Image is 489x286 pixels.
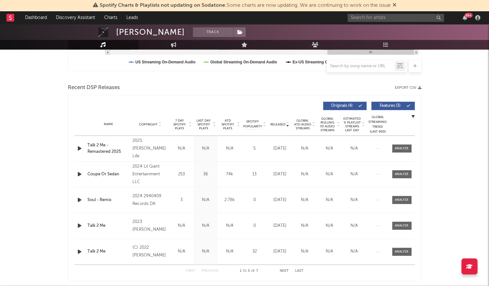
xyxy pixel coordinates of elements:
[280,269,289,273] button: Next
[319,197,340,203] div: N/A
[87,248,130,255] a: Talk 2 Me
[319,248,340,255] div: N/A
[463,15,467,20] button: 99+
[343,171,365,178] div: N/A
[100,3,391,8] span: : Some charts are now updating. We are continuing to work on the issue
[348,14,444,22] input: Search for artists
[171,119,188,130] span: 7 Day Spotify Plays
[171,145,192,152] div: N/A
[270,123,285,126] span: Released
[231,267,267,275] div: 1 5 7
[186,269,195,273] button: First
[319,171,340,178] div: N/A
[294,119,312,130] span: Global ATD Audio Streams
[132,163,168,186] div: 2024 Lil Giant Entertainment LLC
[139,123,158,126] span: Copyright
[269,145,291,152] div: [DATE]
[294,197,315,203] div: N/A
[87,142,130,155] a: Talk 2 Me - Remastered 2025
[376,104,405,108] span: Features ( 3 )
[100,3,225,8] span: Spotify Charts & Playlists not updating on Sodatone
[195,119,212,130] span: Last Day Spotify Plays
[195,197,216,203] div: N/A
[395,86,421,90] button: Export CSV
[132,192,168,208] div: 2024 2940409 Records DK
[132,218,168,234] div: 2023 [PERSON_NAME]
[193,27,233,37] button: Track
[243,197,266,203] div: 0
[219,171,240,178] div: 74k
[343,197,365,203] div: N/A
[393,3,396,8] span: Dismiss
[343,117,361,132] span: Estimated % Playlist Streams Last Day
[294,145,315,152] div: N/A
[219,145,240,152] div: N/A
[465,13,473,18] div: 99 +
[269,223,291,229] div: [DATE]
[87,223,130,229] a: Talk 2 Me
[171,248,192,255] div: N/A
[87,197,130,203] a: Soul - Remix
[343,145,365,152] div: N/A
[243,171,266,178] div: 13
[87,171,130,178] a: Coupe Or Sedan
[171,223,192,229] div: N/A
[343,223,365,229] div: N/A
[51,11,100,24] a: Discovery Assistant
[343,248,365,255] div: N/A
[294,171,315,178] div: N/A
[122,11,142,24] a: Leads
[243,145,266,152] div: 5
[171,171,192,178] div: 253
[243,270,247,272] span: to
[195,145,216,152] div: N/A
[243,248,266,255] div: 32
[116,27,185,37] div: [PERSON_NAME]
[195,248,216,255] div: N/A
[319,223,340,229] div: N/A
[243,119,262,129] span: Spotify Popularity
[269,171,291,178] div: [DATE]
[295,269,303,273] button: Last
[219,223,240,229] div: N/A
[243,223,266,229] div: 0
[219,197,240,203] div: 2.78k
[132,244,168,259] div: (C) 2022 [PERSON_NAME]
[87,122,130,127] div: Name
[251,270,255,272] span: of
[132,137,168,160] div: 2025 [PERSON_NAME] Life
[269,248,291,255] div: [DATE]
[323,102,367,110] button: Originals(4)
[68,84,120,92] span: Recent DSP Releases
[269,197,291,203] div: [DATE]
[327,64,395,69] input: Search by song name or URL
[368,115,387,134] div: Global Streaming Trend (Last 60D)
[21,11,51,24] a: Dashboard
[319,145,340,152] div: N/A
[100,11,122,24] a: Charts
[202,269,219,273] button: Previous
[294,223,315,229] div: N/A
[219,248,240,255] div: N/A
[195,223,216,229] div: N/A
[294,248,315,255] div: N/A
[371,102,415,110] button: Features(3)
[219,119,236,130] span: ATD Spotify Plays
[195,171,216,178] div: 36
[171,197,192,203] div: 3
[319,117,336,132] span: Global Rolling 7D Audio Streams
[327,104,357,108] span: Originals ( 4 )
